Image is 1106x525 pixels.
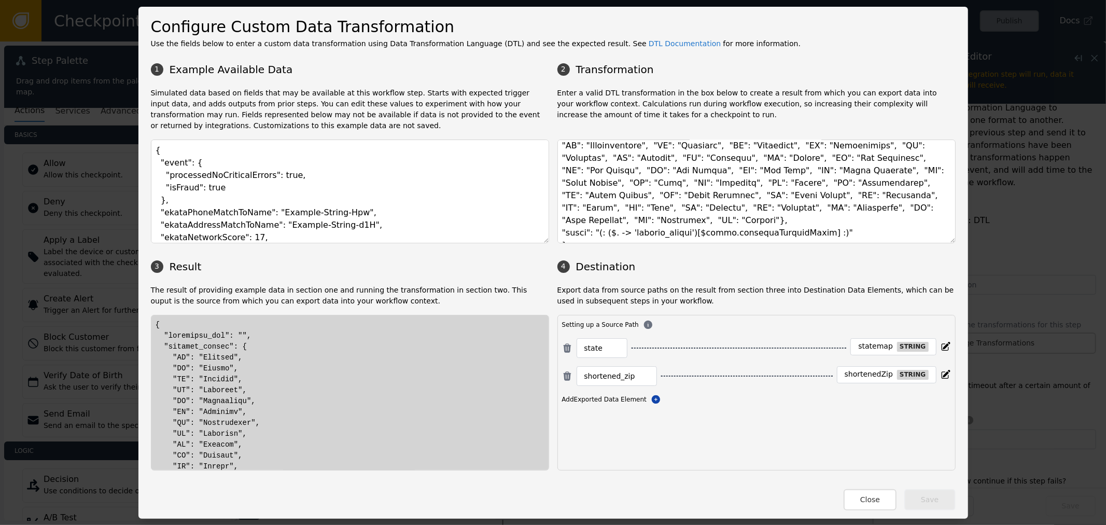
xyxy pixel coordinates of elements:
div: 1 [151,63,163,76]
h3: Result [151,259,549,274]
button: Close [844,489,897,510]
h3: Transformation [557,62,956,77]
div: shortenedZip [845,370,893,379]
div: string [897,342,928,352]
h3: Example Available Data [151,62,549,77]
div: 3 [151,260,163,273]
div: 4 [557,260,570,273]
div: Add Exported Data Element [562,394,951,405]
input: Enter a Source Path [584,370,649,382]
input: Enter a Source Path [584,342,620,354]
a: DTL Documentation [649,39,721,48]
div: Setting up a Source Path [562,320,951,330]
span: for more information. [723,39,801,48]
div: string [897,370,928,380]
p: Enter a valid DTL transformation in the box below to create a result from which you can export da... [557,88,956,131]
p: Simulated data based on fields that may be available at this workflow step. Starts with expected ... [151,88,549,131]
div: statemap [858,342,893,351]
p: Export data from source paths on the result from section three into Destination Data Elements, wh... [557,285,956,307]
p: The result of providing example data in section one and running the transformation in section two... [151,285,549,307]
textarea: { "event": { "processedNoCriticalErrors": true, "isFraud": true }, "ekataPhoneMatchToName": "Exam... [151,140,549,243]
div: 2 [557,63,570,76]
span: Use the fields below to enter a custom data transformation using Data Transformation Language (DT... [151,39,647,48]
h2: Configure Custom Data Transformation [151,15,956,38]
textarea: { "loremipsu_dol": "(: ?(sitame($conse.adipisciNgelitsEddoei) == temp inci(utla(etdolor($magna.al... [557,140,956,243]
h3: Destination [557,259,956,274]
